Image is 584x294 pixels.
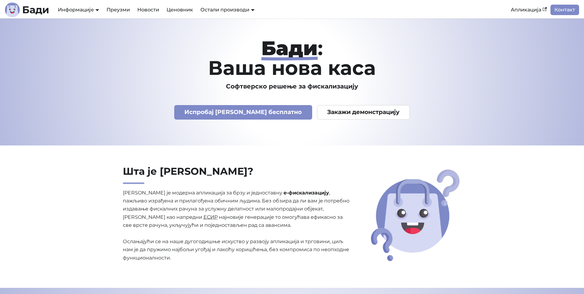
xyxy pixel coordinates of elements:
h2: Шта је [PERSON_NAME]? [123,165,350,184]
a: Закажи демонстрацију [317,105,410,120]
h1: : Ваша нова каса [94,38,490,78]
a: Испробај [PERSON_NAME] бесплатно [174,105,312,120]
b: Бади [22,5,49,15]
strong: Бади [261,36,318,60]
img: Лого [5,2,20,17]
a: Новости [134,5,163,15]
a: Ценовник [163,5,197,15]
a: Контакт [550,5,579,15]
a: Остали производи [200,7,255,13]
abbr: Електронски систем за издавање рачуна [203,214,218,220]
a: ЛогоБади [5,2,49,17]
a: Преузми [103,5,134,15]
a: Информације [58,7,99,13]
a: Апликација [507,5,550,15]
h3: Софтверско решење за фискализацију [94,83,490,90]
img: Шта је Бади? [369,167,462,263]
strong: е-фискализацију [284,190,329,196]
p: [PERSON_NAME] је модерна апликација за брзу и једноставну , пажљиво израђена и прилагођена обични... [123,189,350,262]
